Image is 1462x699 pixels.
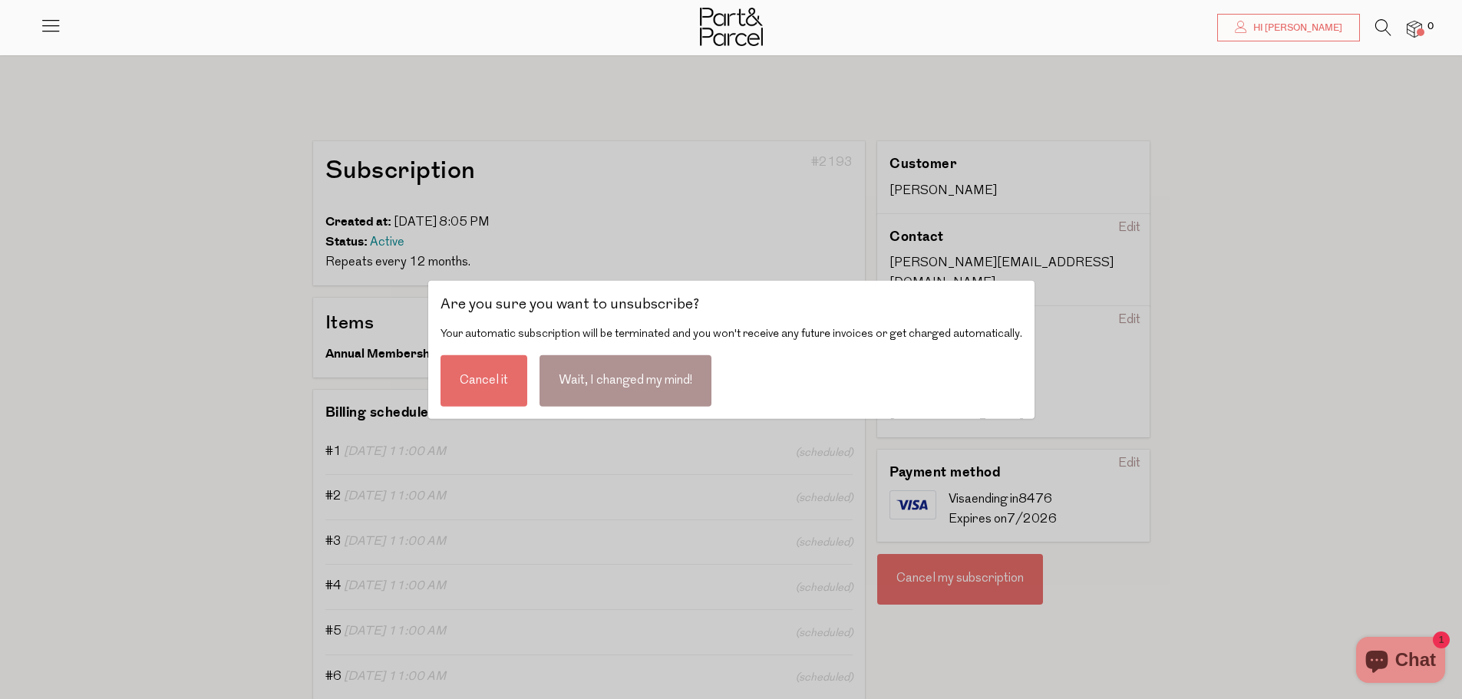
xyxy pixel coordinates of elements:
img: Part&Parcel [700,8,763,46]
div: Your automatic subscription will be terminated and you won't receive any future invoices or get c... [441,325,1022,344]
div: Are you sure you want to unsubscribe? [441,292,1022,318]
a: 0 [1407,21,1422,37]
div: Wait, I changed my mind! [540,354,711,406]
span: 0 [1424,20,1437,34]
a: Hi [PERSON_NAME] [1217,14,1360,41]
inbox-online-store-chat: Shopify online store chat [1351,637,1450,687]
div: Cancel it [441,354,527,406]
span: Hi [PERSON_NAME] [1249,21,1342,35]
